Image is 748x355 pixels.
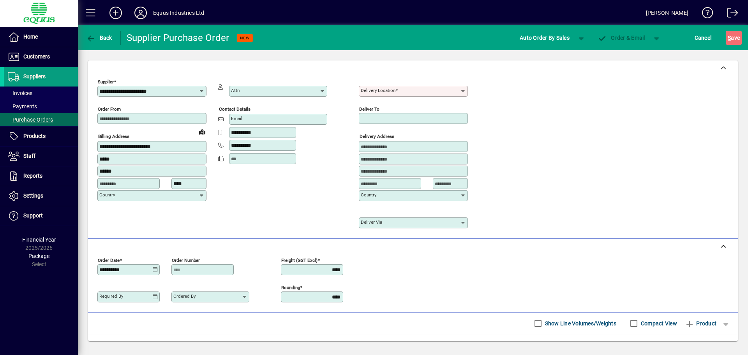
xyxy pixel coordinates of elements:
button: Cancel [693,31,714,45]
button: Back [84,31,114,45]
span: Product [685,317,716,330]
a: Staff [4,147,78,166]
mat-label: Attn [231,88,240,93]
mat-label: Rounding [281,284,300,290]
span: Financial Year [22,237,56,243]
label: Show Line Volumes/Weights [543,320,616,327]
span: NEW [240,35,250,41]
mat-label: Email [231,116,242,121]
a: Products [4,127,78,146]
mat-label: Order number [172,257,200,263]
a: Purchase Orders [4,113,78,126]
span: Auto Order By Sales [520,32,570,44]
a: Settings [4,186,78,206]
span: Reports [23,173,42,179]
span: Suppliers [23,73,46,79]
div: Supplier Purchase Order [127,32,229,44]
span: S [728,35,731,41]
button: Profile [128,6,153,20]
mat-label: Supplier [98,79,114,85]
span: Customers [23,53,50,60]
span: Invoices [8,90,32,96]
a: Support [4,206,78,226]
span: Staff [23,153,35,159]
mat-label: Country [99,192,115,198]
span: ave [728,32,740,44]
mat-label: Ordered by [173,293,196,299]
div: Equus Industries Ltd [153,7,205,19]
button: Auto Order By Sales [516,31,573,45]
mat-label: Deliver via [361,219,382,225]
span: Cancel [695,32,712,44]
a: View on map [196,125,208,138]
mat-label: Order from [98,106,121,112]
label: Compact View [639,320,677,327]
app-page-header-button: Back [78,31,121,45]
a: Customers [4,47,78,67]
a: Knowledge Base [696,2,713,27]
mat-label: Delivery Location [361,88,395,93]
span: Back [86,35,112,41]
mat-label: Country [361,192,376,198]
a: Logout [721,2,738,27]
mat-label: Deliver To [359,106,379,112]
button: Add [103,6,128,20]
button: Order & Email [594,31,649,45]
span: Products [23,133,46,139]
span: Purchase Orders [8,117,53,123]
a: Invoices [4,87,78,100]
span: Payments [8,103,37,110]
a: Home [4,27,78,47]
span: Order & Email [598,35,645,41]
a: Reports [4,166,78,186]
span: Settings [23,193,43,199]
span: Support [23,212,43,219]
span: Package [28,253,49,259]
a: Payments [4,100,78,113]
mat-label: Freight (GST excl) [281,257,318,263]
button: Product [681,316,720,330]
div: [PERSON_NAME] [646,7,688,19]
button: Save [726,31,742,45]
mat-label: Order date [98,257,120,263]
mat-label: Required by [99,293,123,299]
span: Home [23,34,38,40]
